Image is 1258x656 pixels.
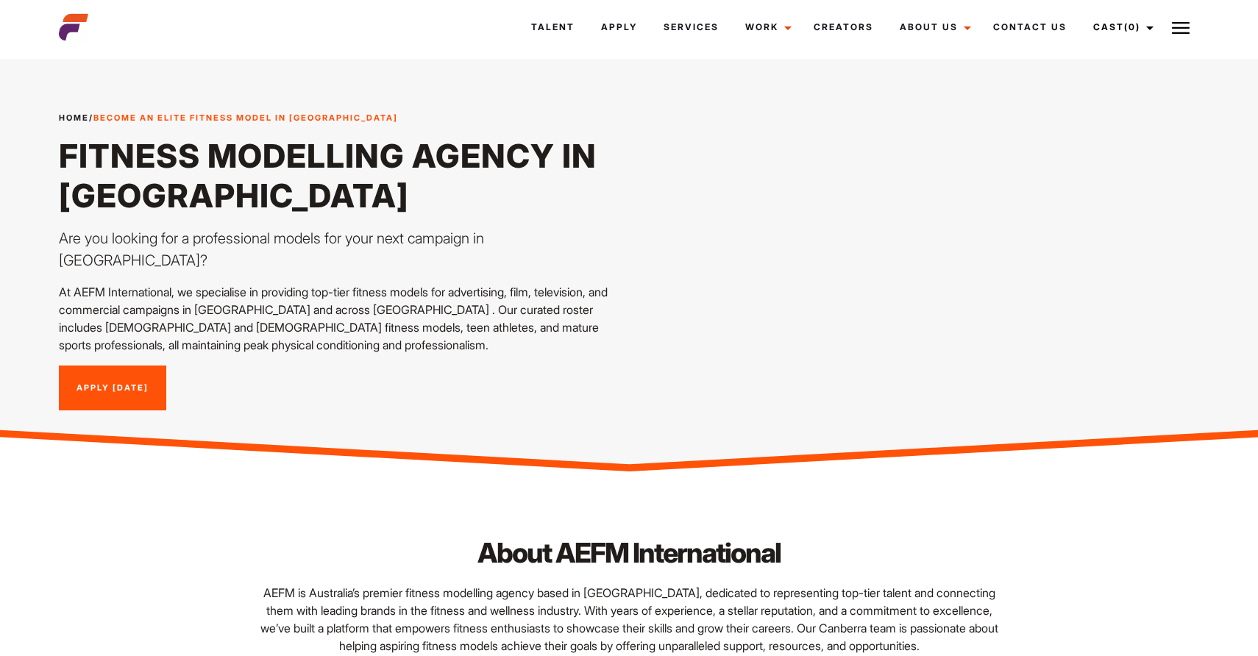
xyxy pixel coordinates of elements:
p: Are you looking for a professional models for your next campaign in [GEOGRAPHIC_DATA]? [59,227,620,271]
a: Talent [518,7,588,47]
span: (0) [1124,21,1140,32]
p: At AEFM International, we specialise in providing top-tier fitness models for advertising, film, ... [59,283,620,354]
a: Home [59,113,89,123]
strong: Become an Elite Fitness Model in [GEOGRAPHIC_DATA] [93,113,398,123]
a: Apply [588,7,650,47]
img: cropped-aefm-brand-fav-22-square.png [59,13,88,42]
a: Services [650,7,732,47]
p: AEFM is Australia’s premier fitness modelling agency based in [GEOGRAPHIC_DATA], dedicated to rep... [252,584,1006,655]
a: Cast(0) [1080,7,1162,47]
a: Creators [800,7,886,47]
img: Burger icon [1172,19,1190,37]
a: Contact Us [980,7,1080,47]
a: Work [732,7,800,47]
span: / [59,112,398,124]
h1: Fitness Modelling Agency in [GEOGRAPHIC_DATA] [59,136,620,215]
h2: About AEFM International [252,534,1006,572]
a: About Us [886,7,980,47]
a: Apply [DATE] [59,366,166,411]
